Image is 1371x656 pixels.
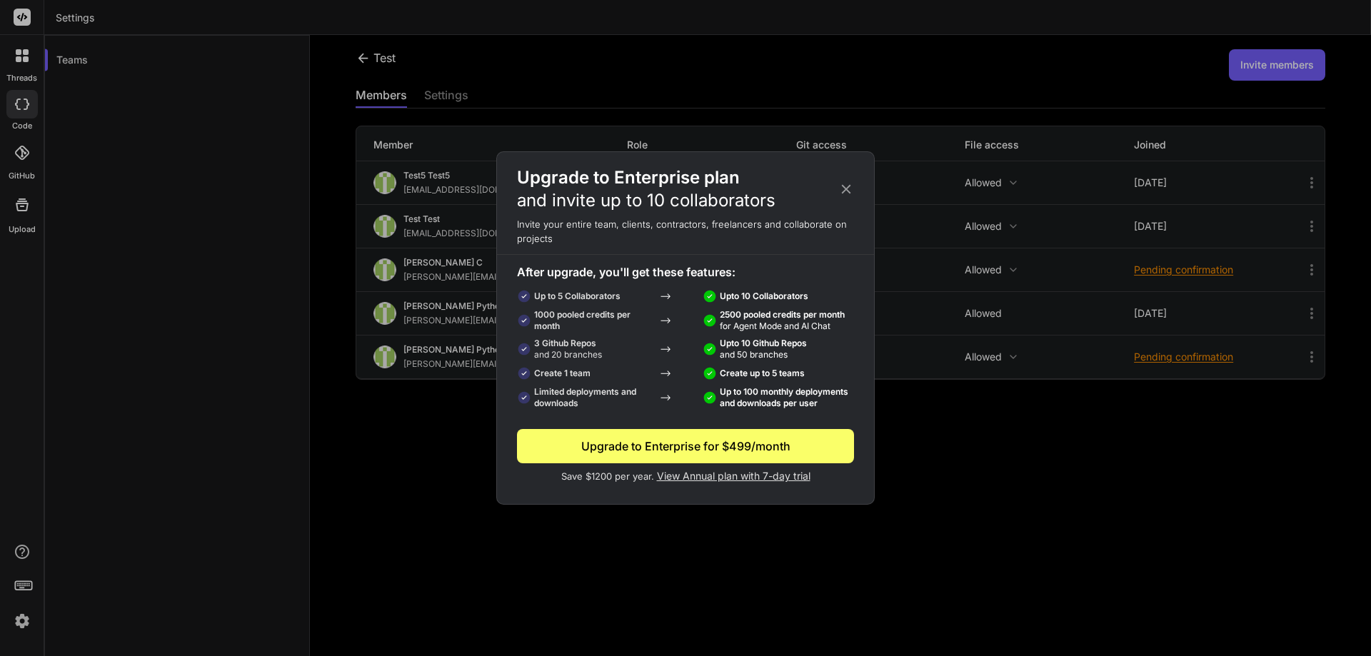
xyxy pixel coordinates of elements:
p: Save $1200 per year. [517,469,854,484]
span: and invite up to 10 collaborators [517,190,775,211]
p: After upgrade, you'll get these features: [517,263,854,281]
div: Upgrade to Enterprise for $499/month [517,438,854,455]
button: Upgrade to Enterprise for $499/month [517,429,854,463]
p: Up to 100 monthly deployments and downloads per user [720,386,854,409]
p: 3 Github Repos [534,338,602,360]
span: for Agent Mode and AI Chat [720,321,830,331]
p: Create 1 team [534,368,591,379]
p: 1000 pooled credits per month [534,309,652,332]
p: Invite your entire team, clients, contractors, freelancers and collaborate on projects [497,218,874,246]
p: 2500 pooled credits per month [720,309,845,332]
span: and 20 branches [534,349,602,360]
p: Upto 10 Collaborators [720,291,808,302]
span: and 50 branches [720,349,788,360]
span: View Annual plan with 7-day trial [657,470,810,482]
h2: Upgrade to Enterprise plan [517,166,775,212]
p: Upto 10 Github Repos [720,338,807,360]
p: Limited deployments and downloads [534,386,652,409]
p: Up to 5 Collaborators [534,291,621,302]
p: Create up to 5 teams [720,368,805,379]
